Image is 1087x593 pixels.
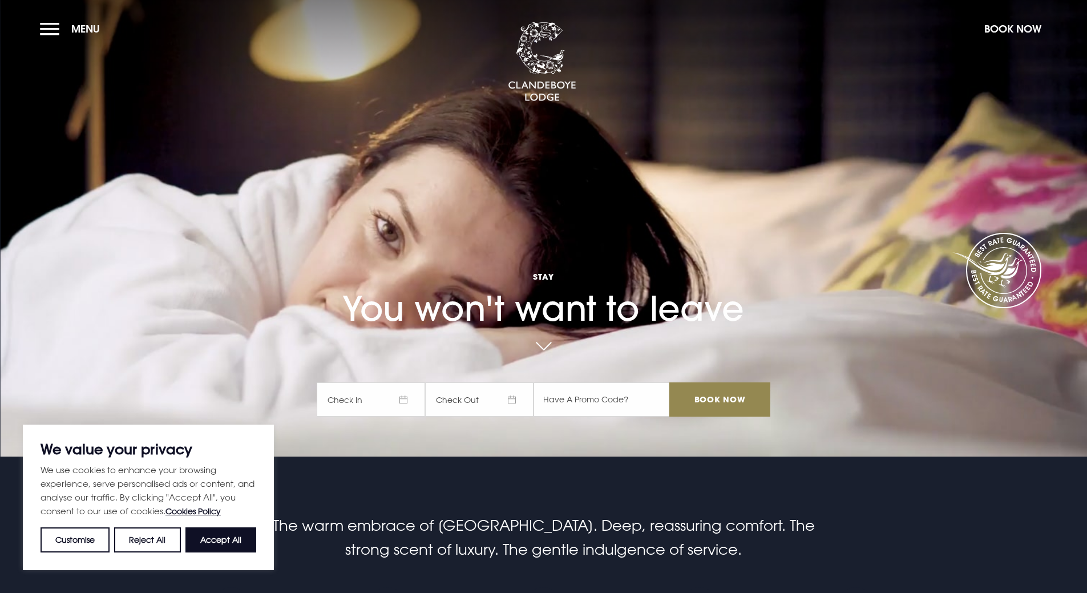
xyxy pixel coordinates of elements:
[425,382,534,417] span: Check Out
[979,17,1047,41] button: Book Now
[534,382,669,417] input: Have A Promo Code?
[41,527,110,552] button: Customise
[23,425,274,570] div: We value your privacy
[41,442,256,456] p: We value your privacy
[508,22,576,102] img: Clandeboye Lodge
[41,463,256,518] p: We use cookies to enhance your browsing experience, serve personalised ads or content, and analys...
[317,233,770,329] h1: You won't want to leave
[40,17,106,41] button: Menu
[71,22,100,35] span: Menu
[317,271,770,282] span: Stay
[669,382,770,417] input: Book Now
[165,506,221,516] a: Cookies Policy
[317,382,425,417] span: Check In
[185,527,256,552] button: Accept All
[273,517,815,558] span: The warm embrace of [GEOGRAPHIC_DATA]. Deep, reassuring comfort. The strong scent of luxury. The ...
[114,527,180,552] button: Reject All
